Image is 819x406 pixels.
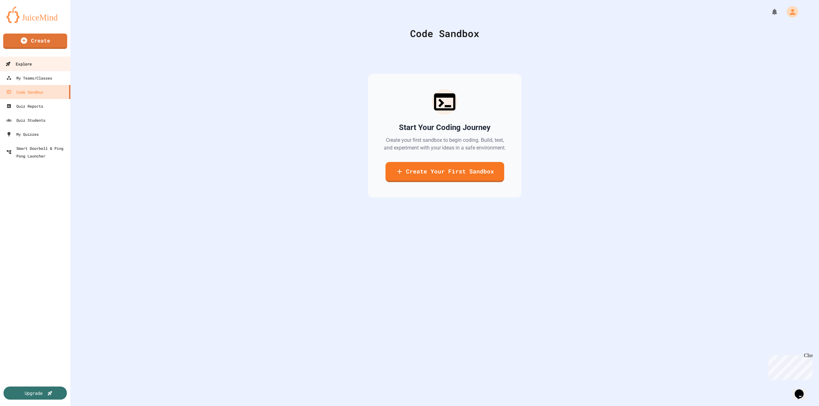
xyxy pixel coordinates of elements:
a: Create Your First Sandbox [386,162,504,182]
div: Quiz Reports [6,102,43,110]
p: Create your first sandbox to begin coding. Build, test, and experiment with your ideas in a safe ... [383,136,506,152]
iframe: chat widget [792,380,813,400]
div: Quiz Students [6,116,45,124]
h2: Start Your Coding Journey [399,122,490,133]
div: Explore [5,60,32,68]
div: Upgrade [25,390,43,396]
div: Code Sandbox [86,26,803,41]
div: My Quizzes [6,130,39,138]
div: My Teams/Classes [6,74,52,82]
div: Smart Doorbell & Ping Pong Launcher [6,144,68,160]
iframe: chat widget [766,353,813,380]
div: Code Sandbox [6,88,43,96]
div: My Notifications [759,6,780,17]
div: Chat with us now!Close [3,3,44,41]
img: logo-orange.svg [6,6,64,23]
a: Create [3,34,67,49]
div: My Account [780,4,800,19]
